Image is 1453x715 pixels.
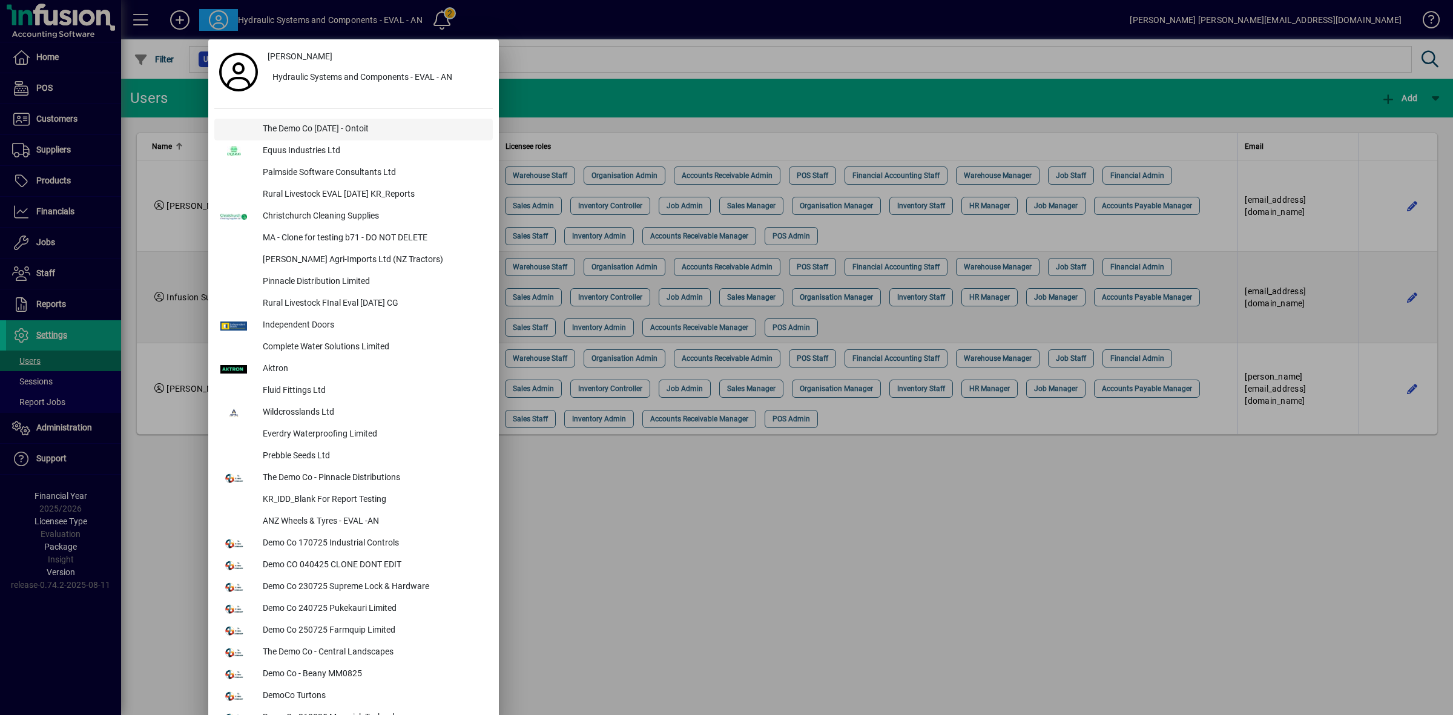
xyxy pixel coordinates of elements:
[253,533,493,555] div: Demo Co 170725 Industrial Controls
[253,620,493,642] div: Demo Co 250725 Farmquip Limited
[214,271,493,293] button: Pinnacle Distribution Limited
[253,489,493,511] div: KR_IDD_Blank For Report Testing
[253,271,493,293] div: Pinnacle Distribution Limited
[253,315,493,337] div: Independent Doors
[214,380,493,402] button: Fluid Fittings Ltd
[253,685,493,707] div: DemoCo Turtons
[214,249,493,271] button: [PERSON_NAME] Agri-Imports Ltd (NZ Tractors)
[253,402,493,424] div: Wildcrosslands Ltd
[253,424,493,446] div: Everdry Waterproofing Limited
[214,555,493,576] button: Demo CO 040425 CLONE DONT EDIT
[253,511,493,533] div: ANZ Wheels & Tyres - EVAL -AN
[214,685,493,707] button: DemoCo Turtons
[214,467,493,489] button: The Demo Co - Pinnacle Distributions
[253,119,493,140] div: The Demo Co [DATE] - Ontoit
[253,446,493,467] div: Prebble Seeds Ltd
[253,206,493,228] div: Christchurch Cleaning Supplies
[253,140,493,162] div: Equus Industries Ltd
[214,489,493,511] button: KR_IDD_Blank For Report Testing
[214,511,493,533] button: ANZ Wheels & Tyres - EVAL -AN
[214,620,493,642] button: Demo Co 250725 Farmquip Limited
[214,576,493,598] button: Demo Co 230725 Supreme Lock & Hardware
[253,358,493,380] div: Aktron
[253,228,493,249] div: MA - Clone for testing b71 - DO NOT DELETE
[263,67,493,89] button: Hydraulic Systems and Components - EVAL - AN
[214,228,493,249] button: MA - Clone for testing b71 - DO NOT DELETE
[214,446,493,467] button: Prebble Seeds Ltd
[214,61,263,83] a: Profile
[253,467,493,489] div: The Demo Co - Pinnacle Distributions
[253,598,493,620] div: Demo Co 240725 Pukekauri Limited
[253,576,493,598] div: Demo Co 230725 Supreme Lock & Hardware
[214,402,493,424] button: Wildcrosslands Ltd
[253,249,493,271] div: [PERSON_NAME] Agri-Imports Ltd (NZ Tractors)
[214,184,493,206] button: Rural Livestock EVAL [DATE] KR_Reports
[214,315,493,337] button: Independent Doors
[214,598,493,620] button: Demo Co 240725 Pukekauri Limited
[214,664,493,685] button: Demo Co - Beany MM0825
[214,642,493,664] button: The Demo Co - Central Landscapes
[253,555,493,576] div: Demo CO 040425 CLONE DONT EDIT
[214,140,493,162] button: Equus Industries Ltd
[214,533,493,555] button: Demo Co 170725 Industrial Controls
[214,293,493,315] button: Rural Livestock FInal Eval [DATE] CG
[263,45,493,67] a: [PERSON_NAME]
[253,642,493,664] div: The Demo Co - Central Landscapes
[253,664,493,685] div: Demo Co - Beany MM0825
[214,119,493,140] button: The Demo Co [DATE] - Ontoit
[214,206,493,228] button: Christchurch Cleaning Supplies
[253,293,493,315] div: Rural Livestock FInal Eval [DATE] CG
[253,337,493,358] div: Complete Water Solutions Limited
[214,162,493,184] button: Palmside Software Consultants Ltd
[253,162,493,184] div: Palmside Software Consultants Ltd
[268,50,332,63] span: [PERSON_NAME]
[214,337,493,358] button: Complete Water Solutions Limited
[214,424,493,446] button: Everdry Waterproofing Limited
[214,358,493,380] button: Aktron
[253,380,493,402] div: Fluid Fittings Ltd
[253,184,493,206] div: Rural Livestock EVAL [DATE] KR_Reports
